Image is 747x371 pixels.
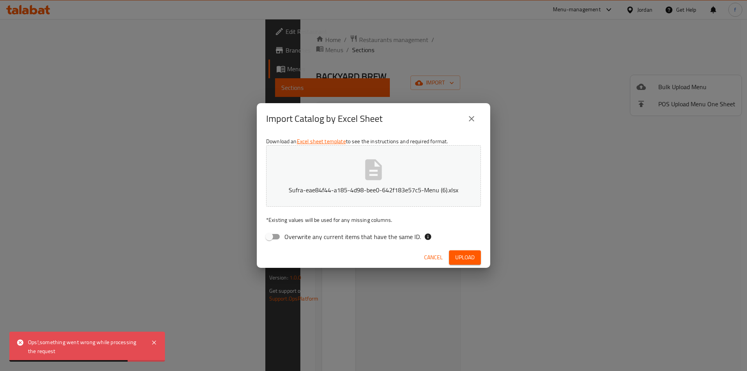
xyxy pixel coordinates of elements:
p: Sufra-eae84f44-a185-4d98-bee0-642f183e57c5-Menu (6).xlsx [278,185,469,195]
button: Cancel [421,250,446,265]
span: Overwrite any current items that have the same ID. [284,232,421,241]
button: close [462,109,481,128]
p: Existing values will be used for any missing columns. [266,216,481,224]
a: Excel sheet template [297,136,346,146]
button: Upload [449,250,481,265]
h2: Import Catalog by Excel Sheet [266,113,382,125]
div: Ops!,something went wrong while processing the request [28,338,143,355]
span: Upload [455,253,475,262]
svg: If the overwrite option isn't selected, then the items that match an existing ID will be ignored ... [424,233,432,241]
span: Cancel [424,253,443,262]
button: Sufra-eae84f44-a185-4d98-bee0-642f183e57c5-Menu (6).xlsx [266,145,481,207]
div: Download an to see the instructions and required format. [257,134,490,247]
